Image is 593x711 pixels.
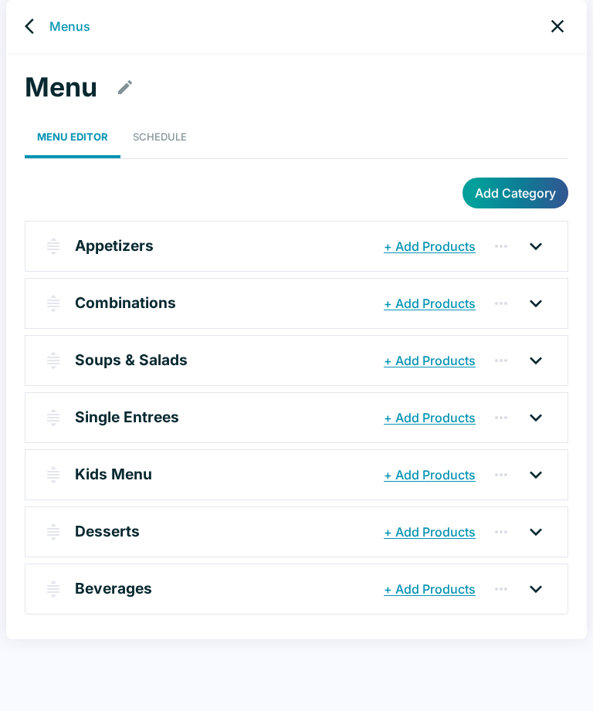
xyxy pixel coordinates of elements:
a: close [540,9,574,43]
button: + Add Products [380,518,479,546]
div: Soups & Salads+ Add Products [25,336,568,385]
button: + Add Products [380,575,479,603]
div: Single Entrees+ Add Products [25,393,568,442]
button: + Add Products [380,232,479,260]
p: Desserts [75,520,140,543]
button: + Add Products [380,404,479,432]
div: Appetizers+ Add Products [25,222,568,271]
a: Schedule [120,116,199,158]
img: drag-handle.svg [44,351,63,370]
img: drag-handle.svg [44,466,63,484]
img: drag-handle.svg [44,408,63,427]
button: + Add Products [380,347,479,374]
a: back [19,11,49,42]
img: drag-handle.svg [44,523,63,541]
p: Soups & Salads [75,349,188,371]
div: Beverages+ Add Products [25,564,568,614]
button: + Add Products [380,461,479,489]
a: Menu Editor [25,116,120,158]
p: Kids Menu [75,463,152,486]
a: Menus [49,17,90,36]
button: + Add Products [380,289,479,317]
p: Combinations [75,292,176,314]
div: Kids Menu+ Add Products [25,450,568,499]
h1: Menu [25,71,97,103]
p: Appetizers [75,235,154,257]
button: Add Category [463,178,568,208]
img: drag-handle.svg [44,580,63,598]
img: drag-handle.svg [44,237,63,256]
img: drag-handle.svg [44,294,63,313]
div: Desserts+ Add Products [25,507,568,557]
p: Single Entrees [75,406,179,428]
div: Combinations+ Add Products [25,279,568,328]
p: Beverages [75,577,152,600]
